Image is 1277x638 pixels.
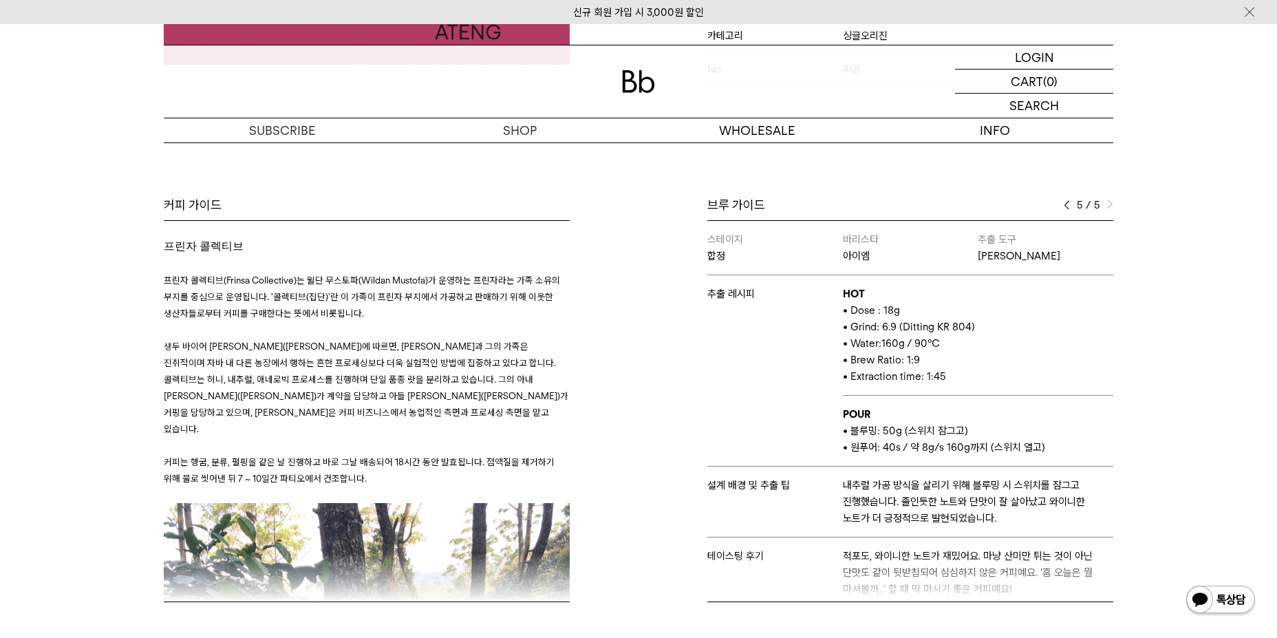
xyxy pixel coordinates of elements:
[978,248,1113,264] p: [PERSON_NAME]
[401,118,638,142] a: SHOP
[573,6,704,19] a: 신규 회원 가입 시 3,000원 할인
[164,118,401,142] a: SUBSCRIBE
[1077,197,1083,213] span: 5
[843,321,975,333] span: • Grind: 6.9 (Ditting KR 804)
[164,197,570,213] div: 커피 가이드
[876,118,1113,142] p: INFO
[1015,45,1054,69] p: LOGIN
[707,477,843,493] p: 설계 배경 및 추출 팁
[164,341,568,434] span: 생두 바이어 [PERSON_NAME]([PERSON_NAME])에 따르면, [PERSON_NAME]과 그의 가족은 진취적이며 자바 내 다른 농장에서 행하는 흔한 프로세싱보다 ...
[1043,70,1058,93] p: (0)
[955,70,1113,94] a: CART (0)
[843,304,900,317] span: • Dose : 18g
[164,275,560,319] span: 프린자 콜렉티브(Frinsa Collective)는 윌단 무스토파(Wildan Mustofa)가 운영하는 프린자라는 가족 소유의 부지를 중심으로 운영됩니다. '콜렉티브(집단)...
[843,477,1113,527] p: 내추럴 가공 방식을 살리기 위해 블루밍 시 스위치를 잠그고 진행했습니다. 졸인듯한 노트와 단맛이 잘 살아났고 와이니한 노트가 더 긍정적으로 발현되었습니다.
[707,197,1113,213] div: 브루 가이드
[1185,584,1256,617] img: 카카오톡 채널 1:1 채팅 버튼
[638,118,876,142] p: WHOLESALE
[955,45,1113,70] a: LOGIN
[843,425,968,437] span: • 블루밍: 50g (스위치 잠그고)
[707,248,843,264] p: 합정
[843,408,870,421] b: POUR
[707,548,843,564] p: 테이스팅 후기
[164,456,555,484] span: 커피는 헹굼, 분류, 펄핑을 같은 날 진행하고 바로 그날 배송되어 18시간 동안 발효됩니다. 점액질을 제거하기 위해 물로 씻어낸 뒤 7 ~ 10일간 파티오에서 건조합니다.
[707,233,743,246] span: 스테이지
[622,70,655,93] img: 로고
[843,354,920,366] span: • Brew Ratio: 1:9
[978,233,1016,246] span: 추출 도구
[1086,197,1091,213] span: /
[843,441,1045,454] span: • 원푸어: 40s / 약 8g/s 160g까지 (스위치 열고)
[843,337,940,350] span: • Water:160g / 90°C
[1009,94,1059,118] p: SEARCH
[1094,197,1100,213] span: 5
[843,248,978,264] p: 아이엠
[707,286,843,302] p: 추출 레시피
[843,370,946,383] span: • Extraction time: 1:45
[843,233,879,246] span: 바리스타
[164,240,244,252] span: 프린자 콜렉티브
[843,288,865,300] b: HOT
[843,548,1113,597] p: 적포도, 와이니한 노트가 재밌어요. 마냥 산미만 튀는 것이 아닌 단맛도 같이 뒷받침되어 심심하지 않은 커피예요. ‘흠 오늘은 뭘 마셔볼까...’ 할 때 딱 마시기 좋은 커피예요!
[1011,70,1043,93] p: CART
